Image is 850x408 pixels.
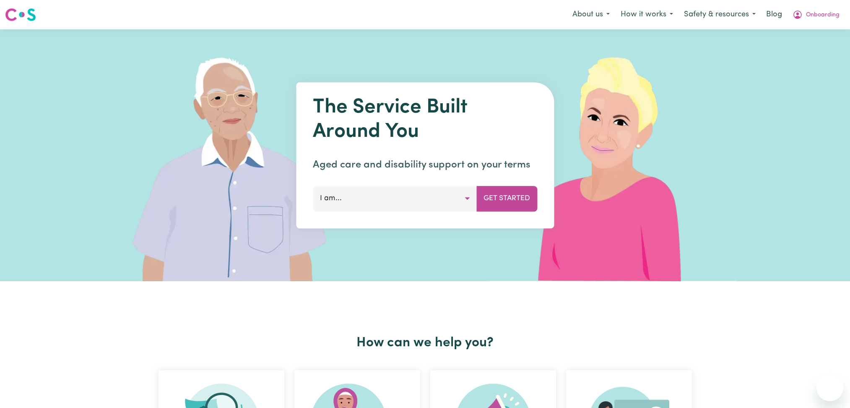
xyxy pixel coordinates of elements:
button: How it works [615,6,678,24]
a: Blog [761,5,787,24]
button: Safety & resources [678,6,761,24]
h1: The Service Built Around You [313,96,537,144]
button: My Account [787,6,845,24]
button: I am... [313,186,477,211]
img: Careseekers logo [5,7,36,22]
iframe: Button to launch messaging window [816,374,843,401]
button: About us [567,6,615,24]
button: Get Started [476,186,537,211]
h2: How can we help you? [153,335,697,351]
a: Careseekers logo [5,5,36,24]
span: Onboarding [806,10,840,20]
p: Aged care and disability support on your terms [313,157,537,173]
